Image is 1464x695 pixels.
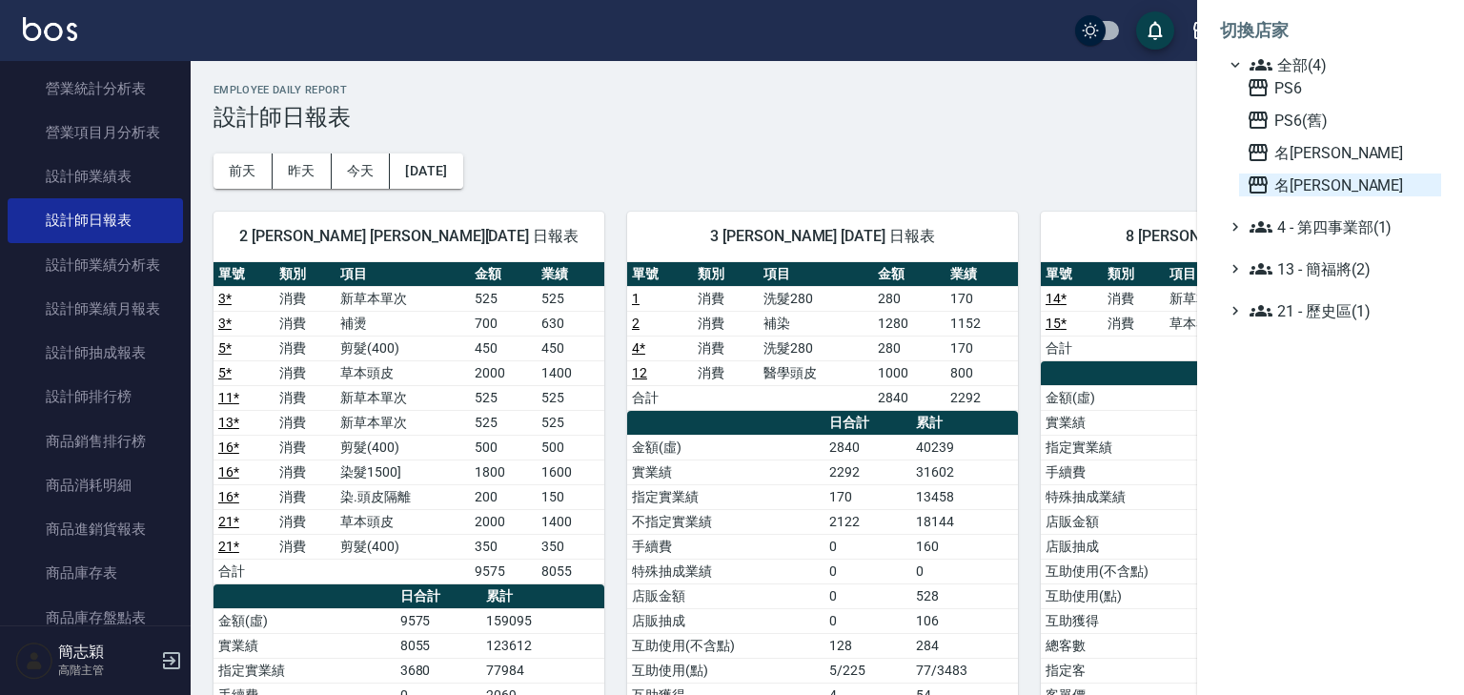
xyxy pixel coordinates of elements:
span: 名[PERSON_NAME] [1247,141,1433,164]
span: 名[PERSON_NAME] [1247,174,1433,196]
span: PS6 [1247,76,1433,99]
span: 4 - 第四事業部(1) [1250,215,1433,238]
span: PS6(舊) [1247,109,1433,132]
span: 全部(4) [1250,53,1433,76]
span: 21 - 歷史區(1) [1250,299,1433,322]
span: 13 - 簡福將(2) [1250,257,1433,280]
li: 切換店家 [1220,8,1441,53]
